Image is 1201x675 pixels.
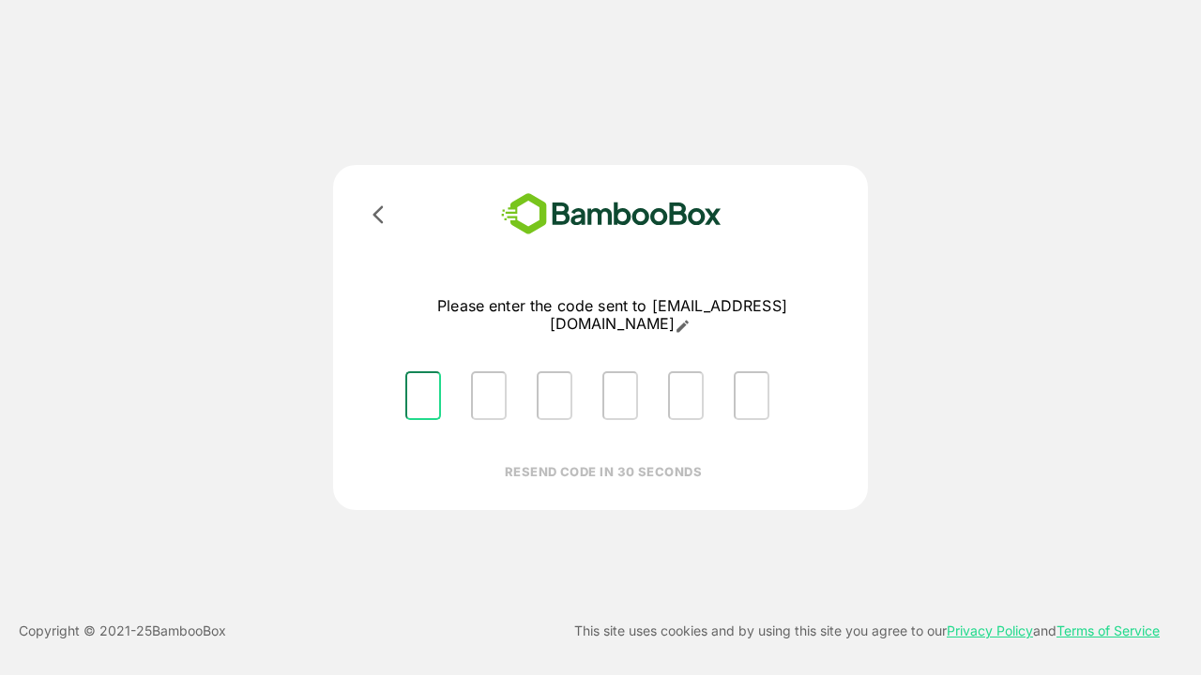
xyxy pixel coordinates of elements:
input: Please enter OTP character 1 [405,371,441,420]
p: Please enter the code sent to [EMAIL_ADDRESS][DOMAIN_NAME] [390,297,834,334]
p: Copyright © 2021- 25 BambooBox [19,620,226,642]
input: Please enter OTP character 6 [734,371,769,420]
input: Please enter OTP character 2 [471,371,507,420]
input: Please enter OTP character 4 [602,371,638,420]
input: Please enter OTP character 5 [668,371,704,420]
a: Terms of Service [1057,622,1160,638]
a: Privacy Policy [947,622,1033,638]
input: Please enter OTP character 3 [537,371,572,420]
img: bamboobox [474,187,749,241]
p: This site uses cookies and by using this site you agree to our and [574,620,1160,642]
